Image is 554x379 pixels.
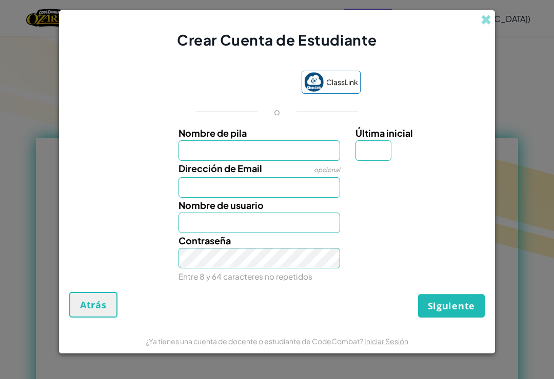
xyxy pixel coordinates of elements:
[355,127,413,139] span: Última inicial
[326,75,358,90] span: ClassLink
[179,199,264,211] span: Nombre de usuario
[304,72,324,92] img: classlink-logo-small.png
[179,271,312,281] small: Entre 8 y 64 caracteres no repetidos
[179,127,247,139] span: Nombre de pila
[189,72,296,94] iframe: Botón de Acceder con Google
[364,336,408,346] a: Iniciar Sesión
[179,162,262,174] span: Dirección de Email
[179,235,231,246] span: Contraseña
[418,294,485,318] button: Siguiente
[428,300,475,312] span: Siguiente
[194,72,291,94] div: Acceder con Google. Se abre en una pestaña nueva
[314,166,340,174] span: opcional
[274,106,280,118] p: o
[69,292,117,318] button: Atrás
[80,299,107,311] span: Atrás
[146,336,364,346] span: ¿Ya tienes una cuenta de docente o estudiante de CodeCombat?
[177,31,377,49] span: Crear Cuenta de Estudiante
